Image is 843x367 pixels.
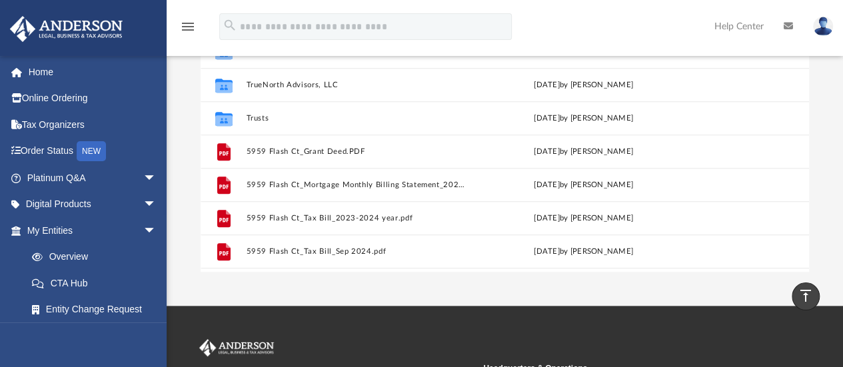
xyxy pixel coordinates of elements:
i: vertical_align_top [798,288,814,304]
div: NEW [77,141,106,161]
a: Platinum Q&Aarrow_drop_down [9,165,177,191]
a: vertical_align_top [792,282,820,310]
a: Overview [19,244,177,270]
a: Online Ordering [9,85,177,112]
a: CTA Hub [19,270,177,296]
a: Entity Change Request [19,296,177,323]
a: Tax Organizers [9,111,177,138]
a: menu [180,25,196,35]
i: menu [180,19,196,35]
img: Anderson Advisors Platinum Portal [197,339,277,356]
a: Home [9,59,177,85]
a: Order StatusNEW [9,138,177,165]
a: My Entitiesarrow_drop_down [9,217,177,244]
span: arrow_drop_down [143,217,170,244]
span: arrow_drop_down [143,165,170,192]
img: Anderson Advisors Platinum Portal [6,16,127,42]
img: User Pic [813,17,833,36]
i: search [223,18,237,33]
span: arrow_drop_down [143,191,170,218]
a: Digital Productsarrow_drop_down [9,191,177,218]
